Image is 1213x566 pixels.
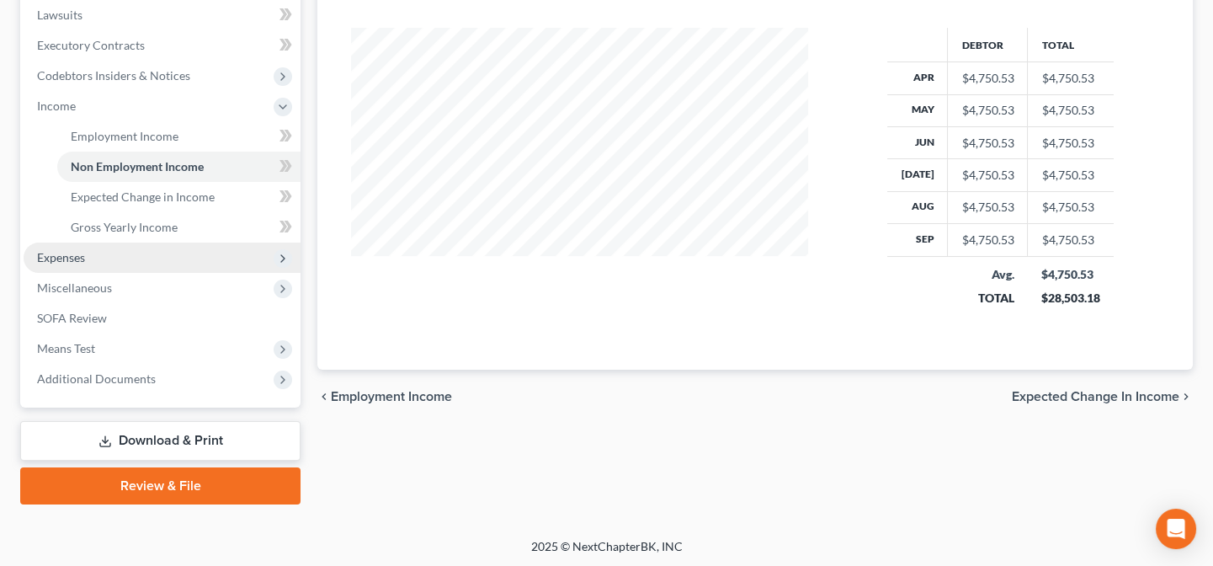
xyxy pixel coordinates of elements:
[37,311,107,325] span: SOFA Review
[37,99,76,113] span: Income
[887,126,948,158] th: Jun
[887,191,948,223] th: Aug
[961,290,1014,307] div: TOTAL
[37,280,112,295] span: Miscellaneous
[37,341,95,355] span: Means Test
[961,167,1013,184] div: $4,750.53
[71,220,178,234] span: Gross Yearly Income
[317,390,331,403] i: chevron_left
[1041,290,1100,307] div: $28,503.18
[331,390,452,403] span: Employment Income
[1156,509,1196,549] div: Open Intercom Messenger
[57,152,301,182] a: Non Employment Income
[24,30,301,61] a: Executory Contracts
[887,224,948,256] th: Sep
[961,266,1014,283] div: Avg.
[887,159,948,191] th: [DATE]
[37,38,145,52] span: Executory Contracts
[71,190,215,204] span: Expected Change in Income
[887,94,948,126] th: May
[948,28,1028,61] th: Debtor
[71,129,178,143] span: Employment Income
[71,159,204,174] span: Non Employment Income
[20,421,301,461] a: Download & Print
[961,135,1013,152] div: $4,750.53
[37,68,190,83] span: Codebtors Insiders & Notices
[1028,28,1114,61] th: Total
[961,232,1013,248] div: $4,750.53
[961,199,1013,216] div: $4,750.53
[1028,94,1114,126] td: $4,750.53
[20,467,301,505] a: Review & File
[1028,62,1114,94] td: $4,750.53
[1028,159,1114,191] td: $4,750.53
[1012,390,1179,403] span: Expected Change in Income
[961,70,1013,87] div: $4,750.53
[1179,390,1193,403] i: chevron_right
[24,303,301,334] a: SOFA Review
[1041,266,1100,283] div: $4,750.53
[37,8,82,22] span: Lawsuits
[1028,191,1114,223] td: $4,750.53
[887,62,948,94] th: Apr
[1012,390,1193,403] button: Expected Change in Income chevron_right
[961,102,1013,119] div: $4,750.53
[57,121,301,152] a: Employment Income
[37,250,85,264] span: Expenses
[37,371,156,386] span: Additional Documents
[1028,224,1114,256] td: $4,750.53
[57,212,301,243] a: Gross Yearly Income
[317,390,452,403] button: chevron_left Employment Income
[1028,126,1114,158] td: $4,750.53
[57,182,301,212] a: Expected Change in Income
